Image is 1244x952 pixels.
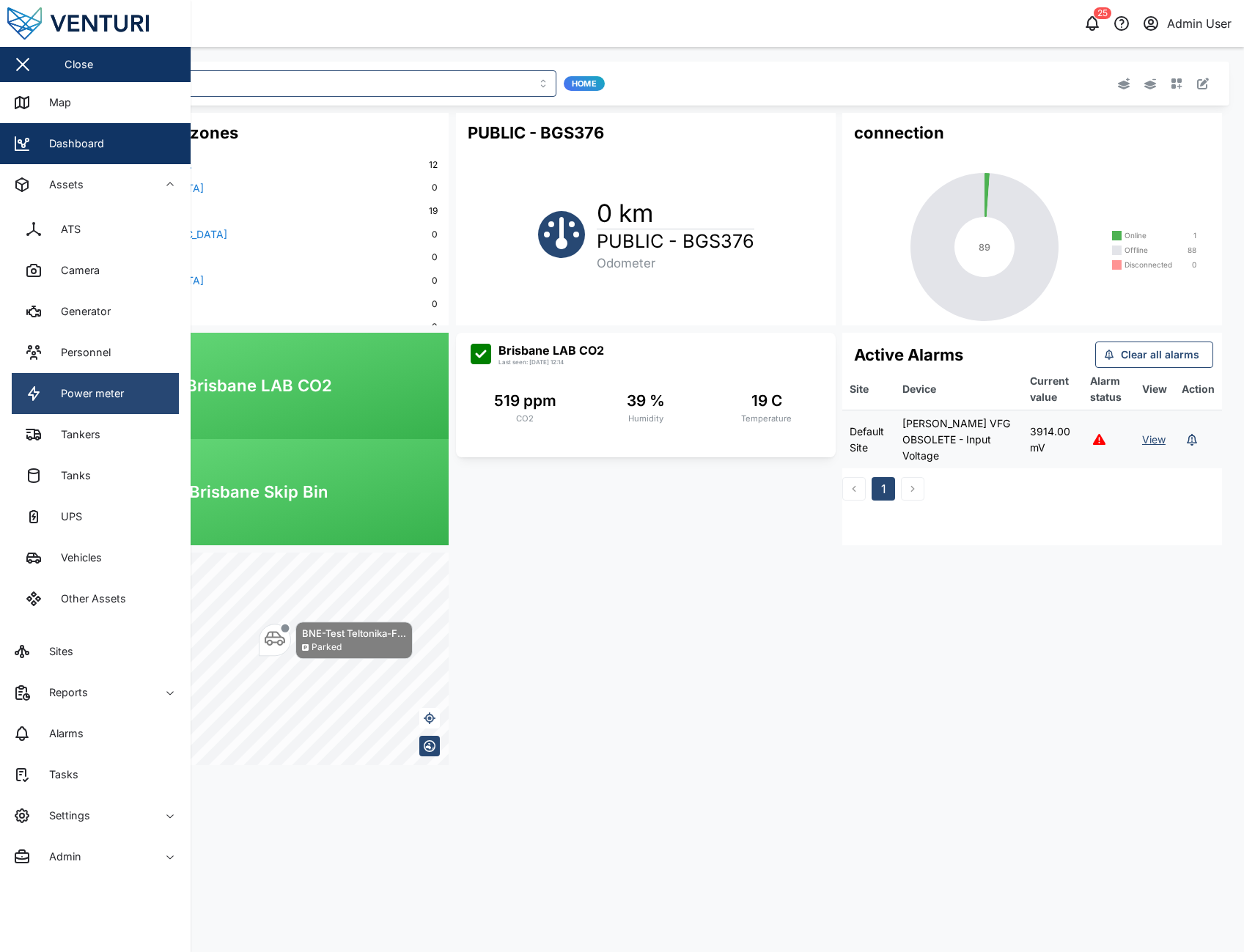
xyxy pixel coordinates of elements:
span: Clear all alarms [1121,342,1199,367]
div: Temperature [741,413,792,425]
th: View [1135,368,1174,410]
div: Reports [38,685,88,701]
a: Other Assets [12,578,179,619]
td: 3914.00 mV [1023,410,1083,469]
td: Default Site [842,410,895,469]
a: Generator [12,291,179,332]
div: Map [38,95,71,111]
div: CO2 [516,413,534,425]
div: 12 [429,158,438,172]
div: 0 [1179,262,1196,268]
div: Humidity [628,413,663,425]
span: Brisbane Skip Bin [189,479,328,504]
td: [PERSON_NAME] VFG OBSOLETE - Input Voltage [895,410,1023,469]
th: Site [842,368,895,410]
a: Vehicles [12,537,179,578]
div: Assets [38,177,84,193]
div: 19 C [751,389,782,413]
h1: PUBLIC - BGS376 [597,229,754,254]
a: Power meter [12,373,179,414]
tspan: 89 [979,242,990,253]
div: 88 [1164,247,1196,254]
div: Parked [312,641,342,654]
div: Other Assets [50,591,126,607]
span: Home [572,77,597,90]
h3: PUBLIC - BGS376 [468,122,604,144]
div: Admin User [1167,15,1232,33]
div: Online [1125,232,1157,239]
div: Power meter [50,385,124,402]
a: View [1142,433,1166,446]
div: 519 ppm [494,389,556,413]
div: 0 [432,228,438,242]
a: ATS [12,209,179,250]
img: Main Logo [7,7,198,40]
div: Vehicles [50,550,102,566]
a: UPS [12,496,179,537]
a: Tanks [12,455,179,496]
div: Brisbane LAB CO2 [498,342,604,360]
div: Alarms [38,726,84,742]
div: 1 [1164,232,1196,239]
button: Clear all alarms [1095,342,1213,368]
div: Offline [1125,247,1157,254]
button: 1 [872,477,895,501]
th: Action [1174,368,1222,410]
div: Settings [38,808,90,824]
div: Close [65,56,93,73]
span: Brisbane LAB CO2 [186,373,332,398]
div: 39 % [627,389,665,413]
div: Generator [50,303,111,320]
div: 25 [1094,7,1111,19]
div: 0 [432,298,438,311]
div: Tasks [38,767,78,783]
a: Tankers [12,414,179,455]
a: Camera [12,250,179,291]
div: Disconnected [1125,262,1172,268]
canvas: Map [69,553,449,765]
div: 0 [432,251,438,265]
div: Camera [50,262,100,278]
div: Sites [38,643,73,660]
button: Admin User [1141,13,1232,34]
a: Brisbane LAB CO2 [69,333,449,439]
h1: 0 km [597,197,754,229]
div: BNE-Test Teltonika-F... [302,626,406,641]
div: 0 [432,181,438,195]
th: Current value [1023,368,1083,410]
div: 0 [432,274,438,288]
div: Tankers [50,427,100,443]
div: Map marker [259,621,413,659]
a: Brisbane Skip Bin [69,439,449,545]
div: ATS [50,221,81,237]
div: 19 [429,204,438,218]
div: UPS [50,509,82,525]
h3: Active Alarms [854,344,963,366]
div: Dashboard [38,136,104,152]
div: Personnel [50,344,111,361]
h3: connection [854,122,944,144]
th: Device [895,368,1023,410]
input: Choose a dashboard [70,70,556,97]
div: Tanks [50,468,91,484]
a: Personnel [12,332,179,373]
div: Admin [38,849,81,865]
div: Odometer [597,254,754,273]
div: 0 [432,320,438,334]
div: Last seen: [DATE] 12:14 [498,358,564,366]
th: Alarm status [1083,368,1135,410]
